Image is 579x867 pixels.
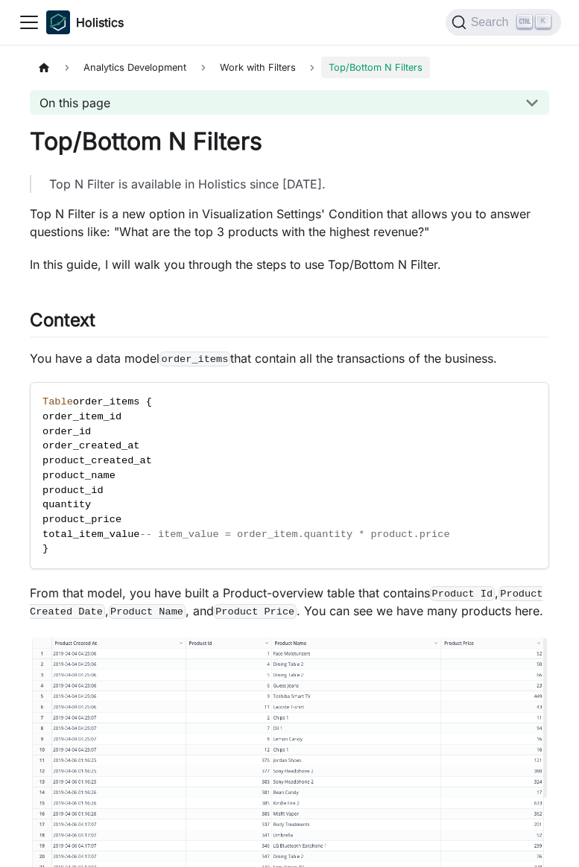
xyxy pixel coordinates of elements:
button: Search (Ctrl+K) [446,9,561,36]
span: product_name [42,470,116,481]
p: Top N Filter is a new option in Visualization Settings' Condition that allows you to answer quest... [30,205,549,241]
span: Analytics Development [76,57,194,78]
button: Toggle navigation bar [18,11,40,34]
span: product_created_at [42,455,152,466]
code: order_items [159,352,230,366]
b: Holistics [76,13,124,31]
p: From that model, you have built a Product-overview table that contains , , , and . You can see we... [30,584,549,620]
code: Product Id [430,586,495,601]
span: order_created_at [42,440,140,451]
button: On this page [30,90,549,115]
span: Top/Bottom N Filters [321,57,430,78]
span: Search [466,16,518,29]
code: Product Name [109,604,186,619]
a: Home page [30,57,58,78]
p: You have a data model that contain all the transactions of the business. [30,349,549,367]
img: Holistics [46,10,70,34]
span: Work with Filters [212,57,303,78]
span: -- item_value = order_item.quantity * product.price [140,529,450,540]
a: HolisticsHolistics [46,10,124,34]
p: In this guide, I will walk you through the steps to use Top/Bottom N Filter. [30,255,549,273]
p: Top N Filter is available in Holistics since [DATE]. [49,175,531,193]
span: order_id [42,426,91,437]
kbd: K [536,15,551,28]
code: Product Price [214,604,297,619]
h1: Top/Bottom N Filters [30,127,549,156]
nav: Breadcrumbs [30,57,549,78]
span: order_items { [73,396,152,407]
span: Table [42,396,73,407]
span: product_id [42,485,104,496]
h2: Context [30,309,549,337]
span: quantity [42,499,91,510]
span: } [42,543,48,554]
span: total_item_value [42,529,140,540]
span: order_item_id [42,411,121,422]
span: product_price [42,514,121,525]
